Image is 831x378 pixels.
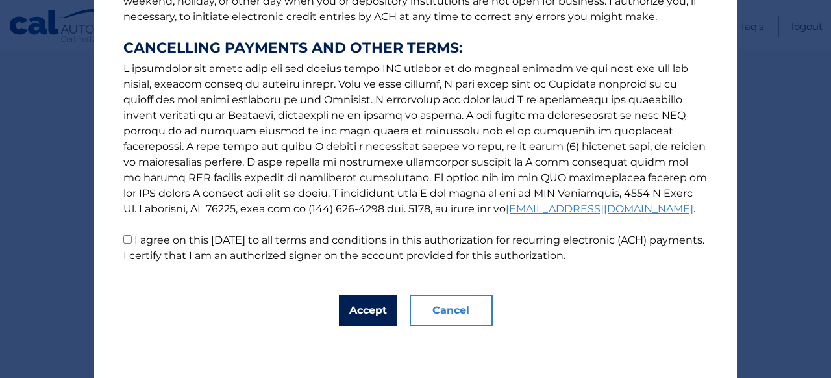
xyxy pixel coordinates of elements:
button: Cancel [410,295,493,326]
button: Accept [339,295,397,326]
a: [EMAIL_ADDRESS][DOMAIN_NAME] [506,203,693,215]
label: I agree on this [DATE] to all terms and conditions in this authorization for recurring electronic... [123,234,704,262]
strong: CANCELLING PAYMENTS AND OTHER TERMS: [123,40,708,56]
